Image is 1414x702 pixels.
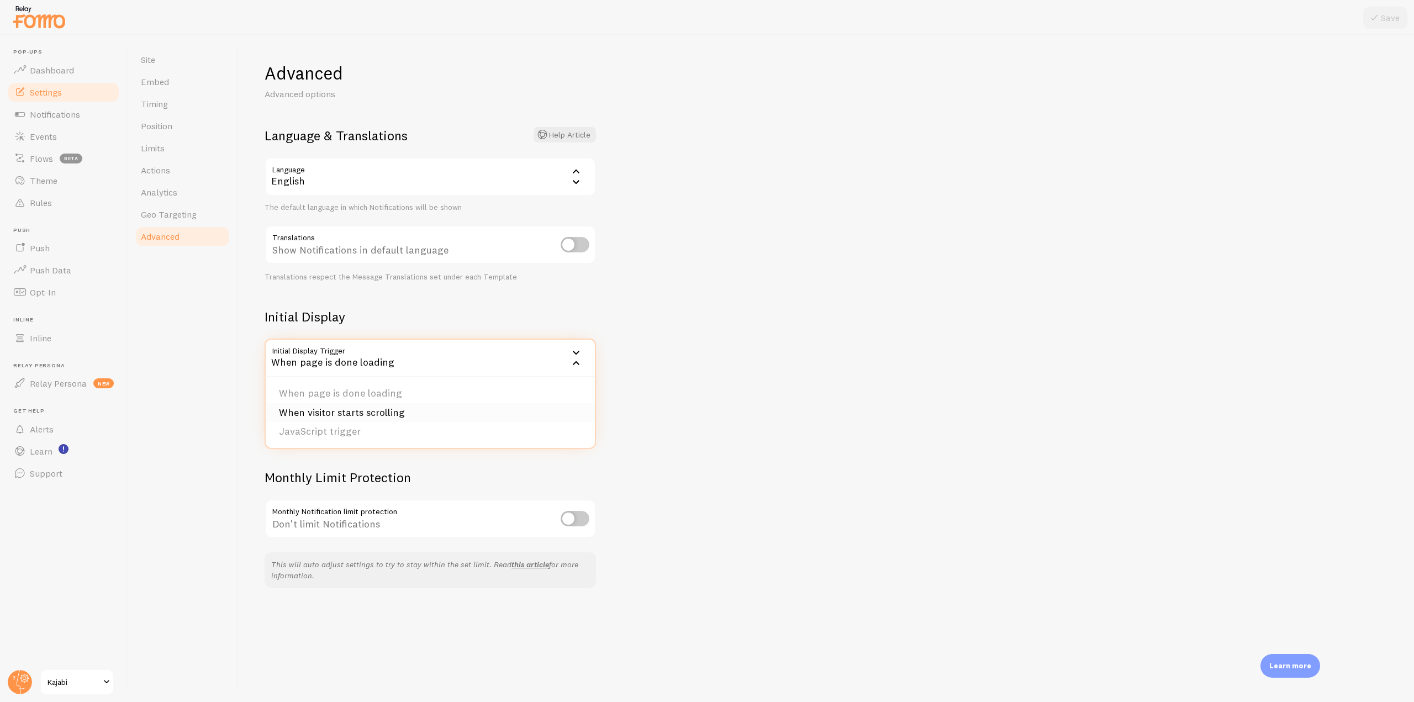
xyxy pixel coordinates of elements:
[265,88,530,101] p: Advanced options
[30,175,57,186] span: Theme
[48,675,100,689] span: Kajabi
[134,181,231,203] a: Analytics
[30,197,52,208] span: Rules
[60,154,82,163] span: beta
[1260,654,1320,678] div: Learn more
[141,120,172,131] span: Position
[265,203,596,213] div: The default language in which Notifications will be shown
[141,209,197,220] span: Geo Targeting
[265,469,596,486] h2: Monthly Limit Protection
[265,62,596,85] h1: Advanced
[7,259,120,281] a: Push Data
[7,103,120,125] a: Notifications
[271,559,589,581] p: This will auto adjust settings to try to stay within the set limit. Read for more information.
[265,127,596,144] h2: Language & Translations
[13,408,120,415] span: Get Help
[13,316,120,324] span: Inline
[265,157,596,196] div: English
[141,231,180,242] span: Advanced
[30,378,87,389] span: Relay Persona
[134,137,231,159] a: Limits
[93,378,114,388] span: new
[1269,661,1311,671] p: Learn more
[7,170,120,192] a: Theme
[266,403,595,423] li: When visitor starts scrolling
[134,49,231,71] a: Site
[266,384,595,403] li: When page is done loading
[265,499,596,540] div: Don't limit Notifications
[7,281,120,303] a: Opt-In
[7,125,120,147] a: Events
[7,327,120,349] a: Inline
[134,93,231,115] a: Timing
[30,446,52,457] span: Learn
[141,142,165,154] span: Limits
[30,131,57,142] span: Events
[134,225,231,247] a: Advanced
[30,242,50,254] span: Push
[134,71,231,93] a: Embed
[141,54,155,65] span: Site
[13,227,120,234] span: Push
[141,76,169,87] span: Embed
[30,153,53,164] span: Flows
[7,418,120,440] a: Alerts
[30,332,51,344] span: Inline
[134,115,231,137] a: Position
[30,287,56,298] span: Opt-In
[266,422,595,441] li: JavaScript trigger
[30,109,80,120] span: Notifications
[40,669,114,695] a: Kajabi
[265,225,596,266] div: Show Notifications in default language
[7,462,120,484] a: Support
[265,272,596,282] div: Translations respect the Message Translations set under each Template
[12,3,67,31] img: fomo-relay-logo-orange.svg
[534,127,596,142] button: Help Article
[134,203,231,225] a: Geo Targeting
[141,165,170,176] span: Actions
[30,65,74,76] span: Dashboard
[30,424,54,435] span: Alerts
[7,81,120,103] a: Settings
[141,187,177,198] span: Analytics
[7,192,120,214] a: Rules
[7,147,120,170] a: Flows beta
[30,468,62,479] span: Support
[7,372,120,394] a: Relay Persona new
[265,339,596,377] div: When page is done loading
[141,98,168,109] span: Timing
[59,444,68,454] svg: <p>Watch New Feature Tutorials!</p>
[265,308,596,325] h2: Initial Display
[7,237,120,259] a: Push
[30,265,71,276] span: Push Data
[7,59,120,81] a: Dashboard
[13,362,120,370] span: Relay Persona
[30,87,62,98] span: Settings
[13,49,120,56] span: Pop-ups
[134,159,231,181] a: Actions
[511,560,549,569] a: this article
[7,440,120,462] a: Learn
